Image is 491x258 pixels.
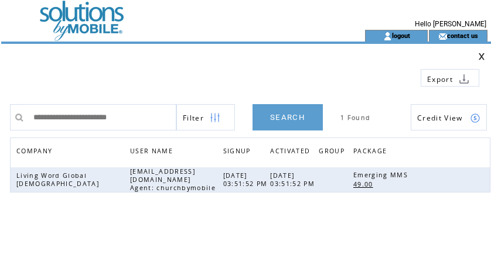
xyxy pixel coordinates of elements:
[353,144,390,161] span: PACKAGE
[16,147,55,154] a: COMPANY
[183,113,204,123] span: Show filters
[421,69,479,87] a: Export
[353,179,379,189] a: 49.00
[253,104,323,130] a: SEARCH
[353,144,393,161] a: PACKAGE
[470,113,480,123] img: credits.png
[392,32,410,39] a: logout
[353,171,411,179] span: Emerging MMS
[417,113,463,123] span: Show Credits View
[427,74,453,84] span: Export to csv file
[415,20,486,28] span: Hello [PERSON_NAME]
[130,147,176,154] a: USER NAME
[438,32,447,41] img: contact_us_icon.gif
[223,171,271,188] span: [DATE] 03:51:52 PM
[270,144,316,161] a: ACTIVATED
[411,104,487,130] a: Credit View
[340,113,370,122] span: 1 Found
[176,104,235,130] a: Filter
[223,147,254,154] a: SIGNUP
[16,144,55,161] span: COMPANY
[130,167,219,192] span: [EMAIL_ADDRESS][DOMAIN_NAME] Agent: churchbymobile
[459,74,469,84] img: download.png
[210,105,220,131] img: filters.png
[130,144,176,161] span: USER NAME
[447,32,478,39] a: contact us
[353,180,376,188] span: 49.00
[319,144,347,161] span: GROUP
[319,144,350,161] a: GROUP
[223,144,254,161] span: SIGNUP
[270,144,313,161] span: ACTIVATED
[270,171,318,188] span: [DATE] 03:51:52 PM
[16,171,102,188] span: Living Word Global [DEMOGRAPHIC_DATA]
[383,32,392,41] img: account_icon.gif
